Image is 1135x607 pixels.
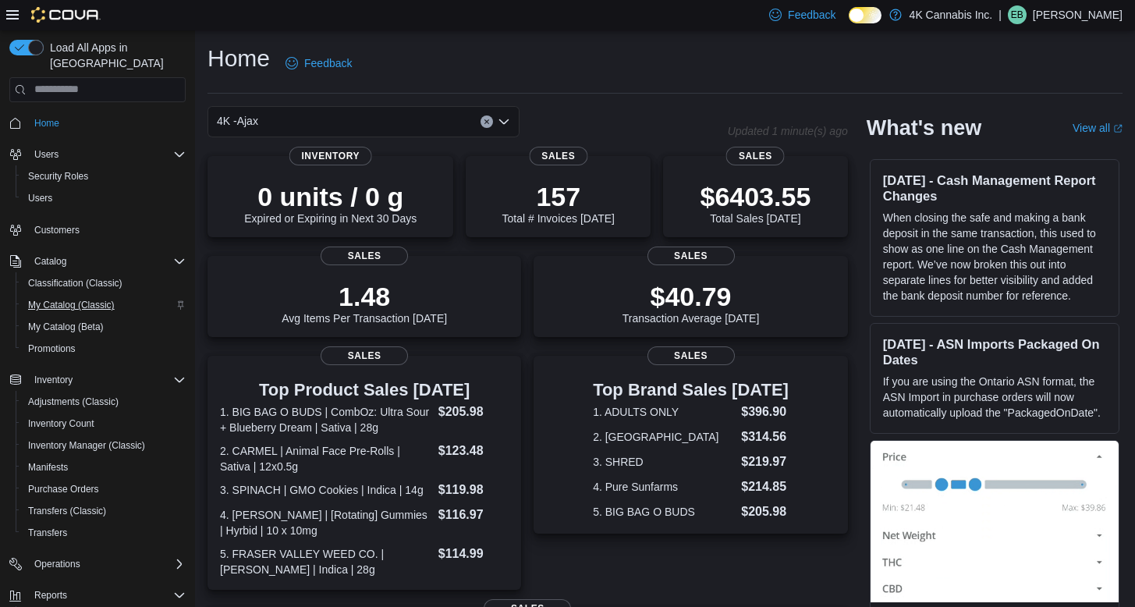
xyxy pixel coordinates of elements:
[593,479,735,495] dt: 4. Pure Sunfarms
[321,346,408,365] span: Sales
[304,55,352,71] span: Feedback
[28,586,186,605] span: Reports
[28,252,186,271] span: Catalog
[217,112,258,130] span: 4K -Ajax
[883,172,1106,204] h3: [DATE] - Cash Management Report Changes
[593,404,735,420] dt: 1. ADULTS ONLY
[22,167,186,186] span: Security Roles
[31,7,101,23] img: Cova
[481,115,493,128] button: Clear input
[44,40,186,71] span: Load All Apps in [GEOGRAPHIC_DATA]
[28,371,186,389] span: Inventory
[22,436,186,455] span: Inventory Manager (Classic)
[593,429,735,445] dt: 2. [GEOGRAPHIC_DATA]
[728,125,848,137] p: Updated 1 minute(s) ago
[16,316,192,338] button: My Catalog (Beta)
[28,220,186,240] span: Customers
[438,481,509,499] dd: $119.98
[22,339,82,358] a: Promotions
[28,321,104,333] span: My Catalog (Beta)
[700,181,810,225] div: Total Sales [DATE]
[28,192,52,204] span: Users
[438,403,509,421] dd: $205.98
[28,586,73,605] button: Reports
[16,165,192,187] button: Security Roles
[22,524,186,542] span: Transfers
[282,281,447,325] div: Avg Items Per Transaction [DATE]
[16,187,192,209] button: Users
[16,272,192,294] button: Classification (Classic)
[244,181,417,212] p: 0 units / 0 g
[28,439,145,452] span: Inventory Manager (Classic)
[22,274,186,293] span: Classification (Classic)
[220,546,432,577] dt: 5. FRASER VALLEY WEED CO. | [PERSON_NAME] | Indica | 28g
[849,7,881,23] input: Dark Mode
[28,371,79,389] button: Inventory
[28,505,106,517] span: Transfers (Classic)
[28,343,76,355] span: Promotions
[22,189,59,208] a: Users
[741,502,789,521] dd: $205.98
[28,277,122,289] span: Classification (Classic)
[22,524,73,542] a: Transfers
[498,115,510,128] button: Open list of options
[28,221,86,240] a: Customers
[279,48,358,79] a: Feedback
[16,294,192,316] button: My Catalog (Classic)
[22,392,125,411] a: Adjustments (Classic)
[220,443,432,474] dt: 2. CARMEL | Animal Face Pre-Rolls | Sativa | 12x0.5g
[220,381,509,399] h3: Top Product Sales [DATE]
[16,478,192,500] button: Purchase Orders
[28,114,66,133] a: Home
[3,369,192,391] button: Inventory
[16,522,192,544] button: Transfers
[22,189,186,208] span: Users
[529,147,587,165] span: Sales
[867,115,981,140] h2: What's new
[1073,122,1123,134] a: View allExternal link
[3,553,192,575] button: Operations
[593,381,789,399] h3: Top Brand Sales [DATE]
[22,436,151,455] a: Inventory Manager (Classic)
[28,170,88,183] span: Security Roles
[16,456,192,478] button: Manifests
[220,482,432,498] dt: 3. SPINACH | GMO Cookies | Indica | 14g
[34,255,66,268] span: Catalog
[22,296,186,314] span: My Catalog (Classic)
[1008,5,1027,24] div: Eric Bayne
[622,281,760,325] div: Transaction Average [DATE]
[593,504,735,520] dt: 5. BIG BAG O BUDS
[22,392,186,411] span: Adjustments (Classic)
[741,453,789,471] dd: $219.97
[647,247,735,265] span: Sales
[622,281,760,312] p: $40.79
[28,555,186,573] span: Operations
[22,318,110,336] a: My Catalog (Beta)
[22,339,186,358] span: Promotions
[34,117,59,130] span: Home
[1033,5,1123,24] p: [PERSON_NAME]
[726,147,785,165] span: Sales
[34,148,59,161] span: Users
[883,210,1106,303] p: When closing the safe and making a bank deposit in the same transaction, this used to show as one...
[34,224,80,236] span: Customers
[438,545,509,563] dd: $114.99
[28,396,119,408] span: Adjustments (Classic)
[34,558,80,570] span: Operations
[741,403,789,421] dd: $396.90
[3,218,192,241] button: Customers
[438,506,509,524] dd: $116.97
[788,7,835,23] span: Feedback
[3,144,192,165] button: Users
[34,589,67,602] span: Reports
[22,318,186,336] span: My Catalog (Beta)
[28,145,65,164] button: Users
[22,458,74,477] a: Manifests
[16,391,192,413] button: Adjustments (Classic)
[22,502,186,520] span: Transfers (Classic)
[741,428,789,446] dd: $314.56
[22,502,112,520] a: Transfers (Classic)
[22,414,101,433] a: Inventory Count
[502,181,615,212] p: 157
[998,5,1002,24] p: |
